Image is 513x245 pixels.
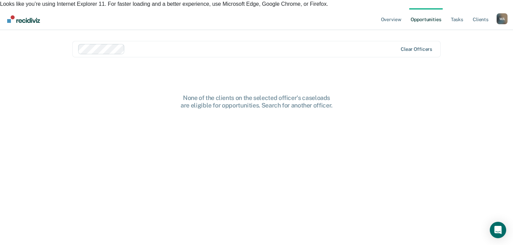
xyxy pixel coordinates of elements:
[497,13,508,24] button: Profile dropdown button
[7,15,40,23] img: Recidiviz
[409,8,442,30] a: Opportunities
[508,8,513,17] span: ×
[401,46,432,52] div: Clear officers
[497,13,508,24] div: W A
[380,8,403,30] a: Overview
[450,8,465,30] a: Tasks
[471,8,490,30] a: Clients
[147,94,366,109] div: None of the clients on the selected officer's caseloads are eligible for opportunities. Search fo...
[490,222,506,238] div: Open Intercom Messenger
